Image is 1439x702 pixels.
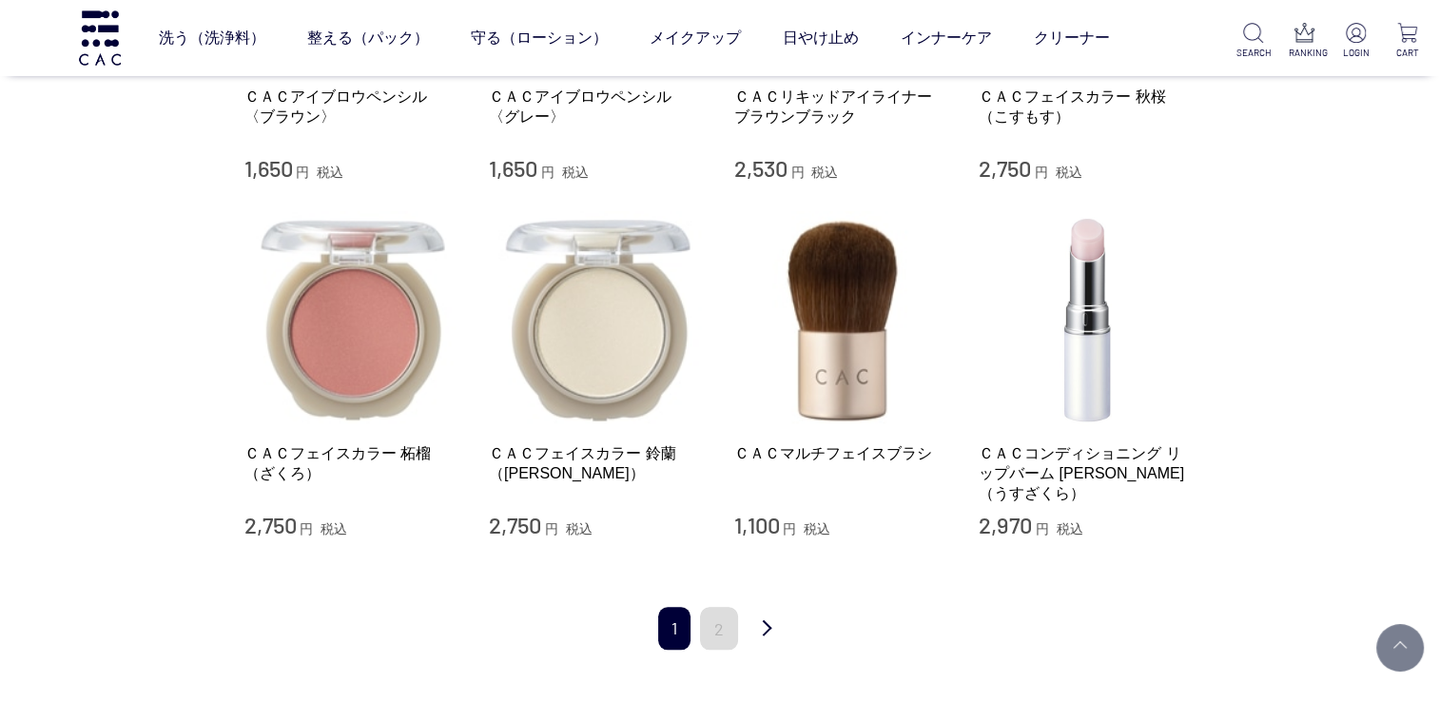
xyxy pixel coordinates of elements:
[489,87,706,127] a: ＣＡＣアイブロウペンシル 〈グレー〉
[734,511,780,538] span: 1,100
[782,11,858,65] a: 日やけ止め
[1056,165,1082,180] span: 税込
[811,165,838,180] span: 税込
[1288,46,1321,60] p: RANKING
[562,165,589,180] span: 税込
[244,443,461,484] a: ＣＡＣフェイスカラー 柘榴（ざくろ）
[790,165,804,180] span: 円
[489,211,706,428] img: ＣＡＣフェイスカラー 鈴蘭（すずらん）
[1035,165,1048,180] span: 円
[489,511,541,538] span: 2,750
[1288,23,1321,60] a: RANKING
[734,443,951,463] a: ＣＡＣマルチフェイスブラシ
[734,87,951,127] a: ＣＡＣリキッドアイライナー ブラウンブラック
[317,165,343,180] span: 税込
[76,10,124,65] img: logo
[306,11,428,65] a: 整える（パック）
[470,11,607,65] a: 守る（ローション）
[900,11,991,65] a: インナーケア
[244,87,461,127] a: ＣＡＣアイブロウペンシル 〈ブラウン〉
[979,443,1196,504] a: ＣＡＣコンディショニング リップバーム [PERSON_NAME]（うすざくら）
[541,165,554,180] span: 円
[296,165,309,180] span: 円
[1033,11,1109,65] a: クリーナー
[489,154,537,182] span: 1,650
[1390,23,1424,60] a: CART
[979,211,1196,428] img: ＣＡＣコンディショニング リップバーム 薄桜（うすざくら）
[300,521,313,536] span: 円
[748,607,786,652] a: 次
[979,87,1196,127] a: ＣＡＣフェイスカラー 秋桜（こすもす）
[649,11,740,65] a: メイクアップ
[489,443,706,484] a: ＣＡＣフェイスカラー 鈴蘭（[PERSON_NAME]）
[734,154,788,182] span: 2,530
[1339,23,1372,60] a: LOGIN
[566,521,593,536] span: 税込
[783,521,796,536] span: 円
[1236,23,1270,60] a: SEARCH
[244,154,293,182] span: 1,650
[658,607,690,650] span: 1
[244,211,461,428] img: ＣＡＣフェイスカラー 柘榴（ざくろ）
[804,521,830,536] span: 税込
[1390,46,1424,60] p: CART
[700,607,738,650] a: 2
[979,511,1032,538] span: 2,970
[1057,521,1083,536] span: 税込
[244,511,297,538] span: 2,750
[979,154,1031,182] span: 2,750
[734,211,951,428] img: ＣＡＣマルチフェイスブラシ
[1236,46,1270,60] p: SEARCH
[1339,46,1372,60] p: LOGIN
[321,521,347,536] span: 税込
[545,521,558,536] span: 円
[1036,521,1049,536] span: 円
[158,11,264,65] a: 洗う（洗浄料）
